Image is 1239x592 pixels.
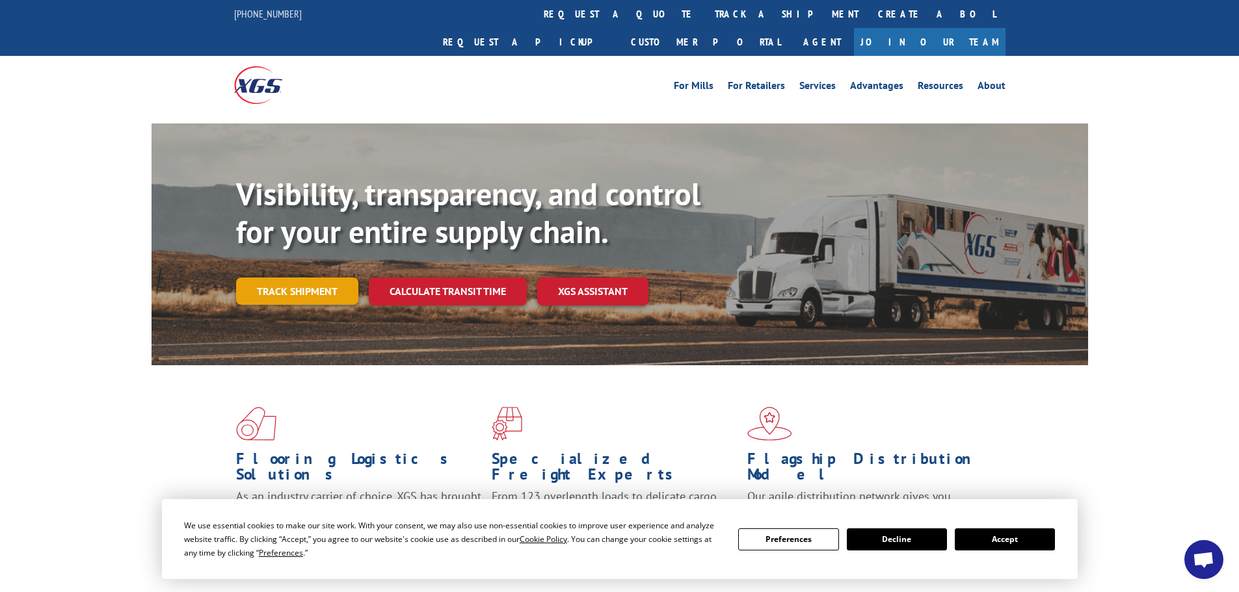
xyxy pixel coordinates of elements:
a: Join Our Team [854,28,1006,56]
div: Cookie Consent Prompt [162,499,1078,579]
a: For Retailers [728,81,785,95]
button: Preferences [738,528,838,550]
a: [PHONE_NUMBER] [234,7,302,20]
img: xgs-icon-flagship-distribution-model-red [747,407,792,441]
img: xgs-icon-total-supply-chain-intelligence-red [236,407,276,441]
a: About [978,81,1006,95]
div: We use essential cookies to make our site work. With your consent, we may also use non-essential ... [184,519,723,560]
a: Track shipment [236,277,358,305]
a: Agent [790,28,854,56]
a: Advantages [850,81,903,95]
span: Cookie Policy [520,534,567,545]
a: Calculate transit time [369,277,527,305]
a: XGS ASSISTANT [537,277,648,305]
a: For Mills [674,81,713,95]
button: Decline [847,528,947,550]
h1: Flooring Logistics Solutions [236,451,482,489]
span: As an industry carrier of choice, XGS has brought innovation and dedication to flooring logistics... [236,489,481,535]
span: Our agile distribution network gives you nationwide inventory management on demand. [747,489,987,519]
a: Customer Portal [621,28,790,56]
p: From 123 overlength loads to delicate cargo, our experienced staff knows the best way to move you... [492,489,738,547]
a: Resources [918,81,963,95]
h1: Flagship Distribution Model [747,451,993,489]
img: xgs-icon-focused-on-flooring-red [492,407,522,441]
a: Services [799,81,836,95]
a: Request a pickup [433,28,621,56]
h1: Specialized Freight Experts [492,451,738,489]
span: Preferences [259,547,303,558]
button: Accept [955,528,1055,550]
a: Open chat [1184,540,1223,579]
b: Visibility, transparency, and control for your entire supply chain. [236,174,700,251]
